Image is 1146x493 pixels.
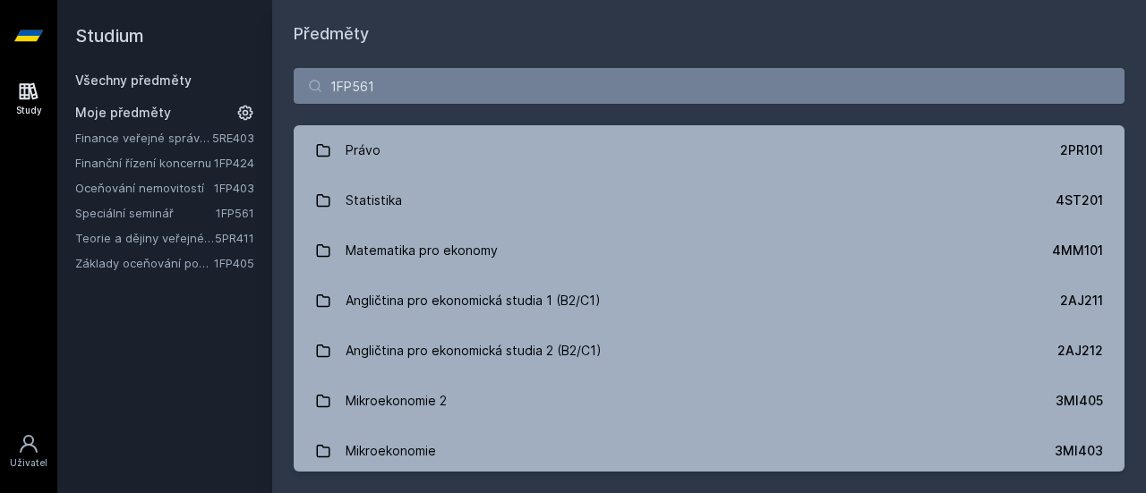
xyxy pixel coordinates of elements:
[346,433,436,469] div: Mikroekonomie
[1060,292,1103,310] div: 2AJ211
[346,233,498,268] div: Matematika pro ekonomy
[294,276,1125,326] a: Angličtina pro ekonomická studia 1 (B2/C1) 2AJ211
[75,229,215,247] a: Teorie a dějiny veřejné správy
[294,21,1125,47] h1: Předměty
[215,231,254,245] a: 5PR411
[75,104,171,122] span: Moje předměty
[1056,392,1103,410] div: 3MI405
[294,376,1125,426] a: Mikroekonomie 2 3MI405
[10,456,47,470] div: Uživatel
[294,68,1125,104] input: Název nebo ident předmětu…
[75,254,214,272] a: Základy oceňování podniku
[75,154,214,172] a: Finanční řízení koncernu
[4,424,54,479] a: Uživatel
[294,326,1125,376] a: Angličtina pro ekonomická studia 2 (B2/C1) 2AJ212
[214,181,254,195] a: 1FP403
[212,131,254,145] a: 5RE403
[214,156,254,170] a: 1FP424
[294,426,1125,476] a: Mikroekonomie 3MI403
[1057,342,1103,360] div: 2AJ212
[1060,141,1103,159] div: 2PR101
[294,175,1125,225] a: Statistika 4ST201
[1055,442,1103,460] div: 3MI403
[346,183,402,218] div: Statistika
[75,179,214,197] a: Oceňování nemovitostí
[1052,242,1103,259] div: 4MM101
[346,132,381,168] div: Právo
[75,129,212,147] a: Finance veřejné správy a veřejného sektoru
[214,256,254,270] a: 1FP405
[346,333,602,369] div: Angličtina pro ekonomická studia 2 (B2/C1)
[294,225,1125,276] a: Matematika pro ekonomy 4MM101
[216,206,254,220] a: 1FP561
[4,72,54,126] a: Study
[75,72,192,88] a: Všechny předměty
[346,283,601,319] div: Angličtina pro ekonomická studia 1 (B2/C1)
[16,104,42,117] div: Study
[1056,191,1103,209] div: 4ST201
[294,125,1125,175] a: Právo 2PR101
[75,204,216,222] a: Speciální seminář
[346,383,447,419] div: Mikroekonomie 2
